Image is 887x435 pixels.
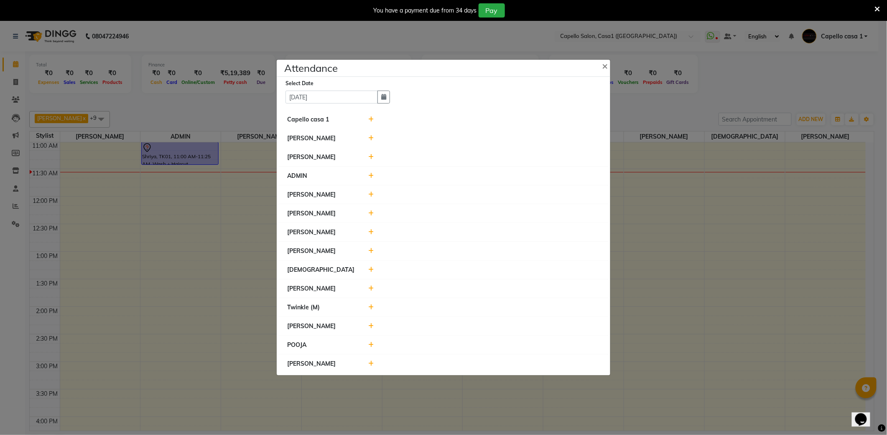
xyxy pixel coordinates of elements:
[281,341,362,349] div: POOJA
[281,209,362,218] div: [PERSON_NAME]
[479,3,505,18] button: Pay
[285,91,378,104] input: Select date
[281,266,362,274] div: [DEMOGRAPHIC_DATA]
[602,59,608,72] span: ×
[284,61,338,76] h4: Attendance
[281,172,362,180] div: ADMIN
[285,80,314,87] label: Select Date
[281,247,362,255] div: [PERSON_NAME]
[281,153,362,162] div: [PERSON_NAME]
[852,402,879,427] iframe: chat widget
[281,190,362,199] div: [PERSON_NAME]
[595,54,616,77] button: Close
[281,359,362,368] div: [PERSON_NAME]
[281,228,362,237] div: [PERSON_NAME]
[281,303,362,312] div: Twinkle (M)
[281,134,362,143] div: [PERSON_NAME]
[281,322,362,331] div: [PERSON_NAME]
[374,6,477,15] div: You have a payment due from 34 days
[281,115,362,124] div: Capello casa 1
[281,284,362,293] div: [PERSON_NAME]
